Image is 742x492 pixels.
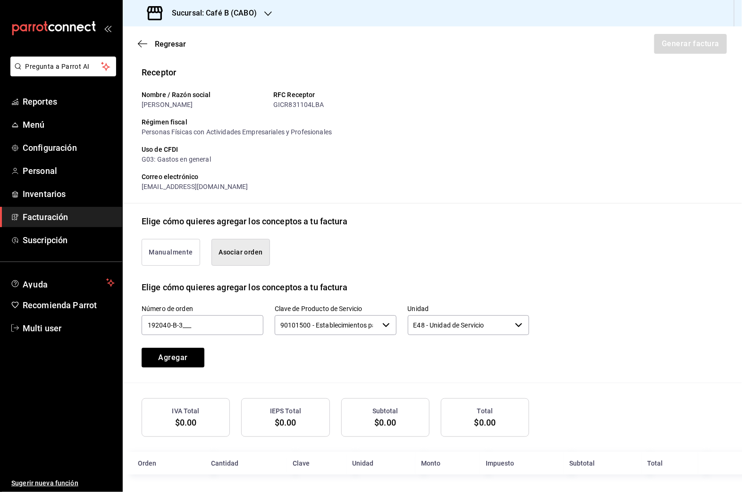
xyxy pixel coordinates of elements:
p: Receptor [142,66,723,79]
div: Correo electrónico [142,172,529,182]
button: Manualmente [142,239,200,266]
span: Sugerir nueva función [11,478,115,488]
div: Nombre / Razón social [142,90,266,100]
span: Regresar [155,40,186,49]
th: Clave [287,452,347,475]
div: Elige cómo quieres agregar los conceptos a tu factura [142,215,347,228]
span: $0.00 [474,418,496,427]
th: Total [641,452,698,475]
span: Menú [23,118,115,131]
button: Regresar [138,40,186,49]
span: Multi user [23,322,115,335]
span: Suscripción [23,234,115,246]
th: Cantidad [205,452,287,475]
span: Recomienda Parrot [23,299,115,312]
span: Personal [23,164,115,177]
span: Inventarios [23,188,115,200]
span: Ayuda [23,277,102,288]
div: [PERSON_NAME] [142,100,266,110]
button: Pregunta a Parrot AI [10,57,116,76]
span: Configuración [23,141,115,154]
th: Orden [123,452,205,475]
h3: IVA Total [172,406,200,416]
div: Elige cómo quieres agregar los conceptos a tu factura [142,281,347,294]
th: Impuesto [480,452,564,475]
h3: Subtotal [372,406,398,416]
h3: Total [477,406,493,416]
label: Clave de Producto de Servicio [275,305,396,312]
h3: IEPS Total [270,406,301,416]
span: Pregunta a Parrot AI [25,62,101,72]
span: Reportes [23,95,115,108]
button: Asociar orden [211,239,270,266]
div: GICR831104LBA [273,100,397,110]
th: Monto [415,452,480,475]
span: Facturación [23,211,115,223]
input: Elige una opción [275,315,379,335]
div: Uso de CFDI [142,145,529,155]
a: Pregunta a Parrot AI [7,68,116,78]
div: Régimen fiscal [142,117,529,127]
input: Elige una opción [408,315,512,335]
span: $0.00 [175,418,197,427]
label: Unidad [408,305,530,312]
input: 000000-P-0000 [142,315,263,335]
div: [EMAIL_ADDRESS][DOMAIN_NAME] [142,182,529,192]
div: RFC Receptor [273,90,397,100]
th: Subtotal [564,452,641,475]
label: Número de orden [142,305,263,312]
div: G03: Gastos en general [142,155,529,164]
th: Unidad [347,452,416,475]
span: $0.00 [374,418,396,427]
h3: Sucursal: Café B (CABO) [164,8,257,19]
button: Agregar [142,348,204,368]
button: open_drawer_menu [104,25,111,32]
div: Personas Físicas con Actividades Empresariales y Profesionales [142,127,529,137]
span: $0.00 [275,418,296,427]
